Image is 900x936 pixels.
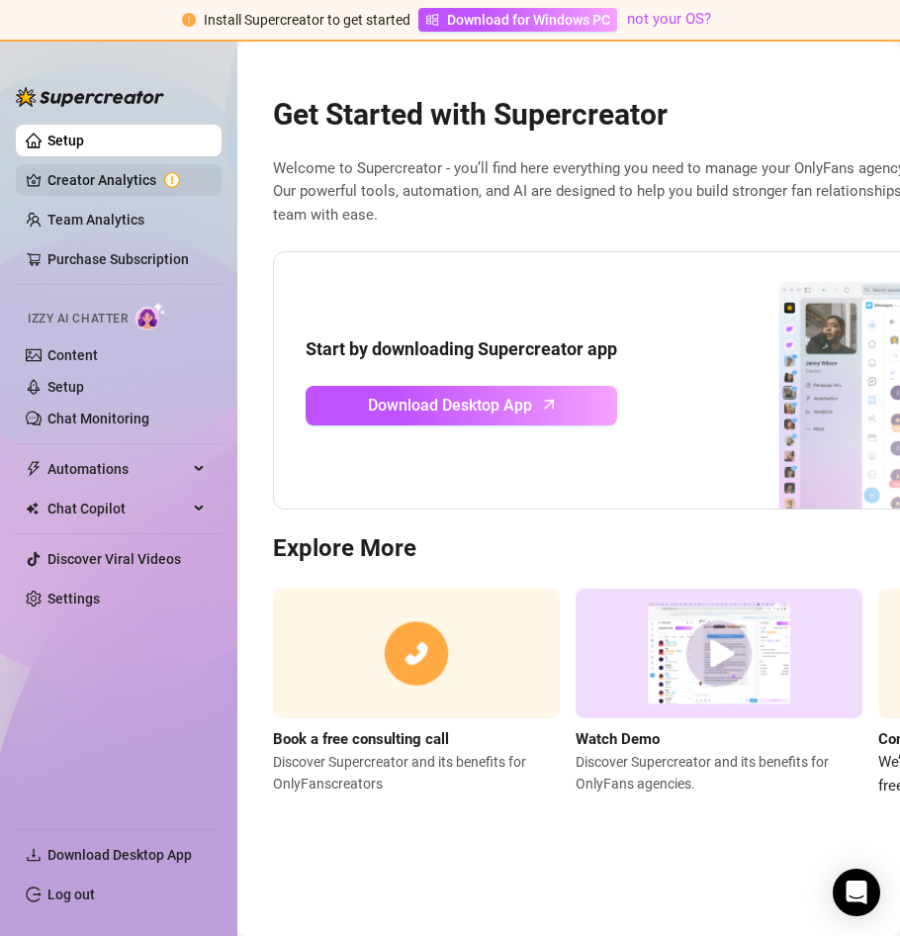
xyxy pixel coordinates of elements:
[273,730,449,748] strong: Book a free consulting call
[47,133,84,148] a: Setup
[47,493,188,524] span: Chat Copilot
[47,243,206,275] a: Purchase Subscription
[273,589,560,718] img: consulting call
[425,13,439,27] span: windows
[47,551,181,567] a: Discover Viral Videos
[576,730,660,748] strong: Watch Demo
[16,87,164,107] img: logo-BBDzfeDw.svg
[576,589,862,797] a: Watch DemoDiscover Supercreator and its benefits for OnlyFans agencies.
[576,589,862,718] img: supercreator demo
[47,591,100,607] a: Settings
[833,869,880,916] div: Open Intercom Messenger
[47,164,206,196] a: Creator Analytics exclamation-circle
[47,411,149,426] a: Chat Monitoring
[447,9,610,31] span: Download for Windows PC
[47,847,192,863] span: Download Desktop App
[576,751,862,795] span: Discover Supercreator and its benefits for OnlyFans agencies.
[135,302,166,330] img: AI Chatter
[204,12,410,28] span: Install Supercreator to get started
[538,393,561,416] span: arrow-up
[26,461,42,477] span: thunderbolt
[47,212,144,228] a: Team Analytics
[47,347,98,363] a: Content
[28,310,128,328] span: Izzy AI Chatter
[627,10,711,28] a: not your OS?
[47,379,84,395] a: Setup
[47,887,95,902] a: Log out
[182,13,196,27] span: exclamation-circle
[26,502,39,515] img: Chat Copilot
[273,751,560,795] span: Discover Supercreator and its benefits for OnlyFans creators
[273,589,560,797] a: Book a free consulting callDiscover Supercreator and its benefits for OnlyFanscreators
[306,386,617,425] a: Download Desktop Apparrow-up
[418,8,617,32] a: Download for Windows PC
[47,453,188,485] span: Automations
[26,847,42,863] span: download
[368,393,532,418] span: Download Desktop App
[306,338,617,359] strong: Start by downloading Supercreator app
